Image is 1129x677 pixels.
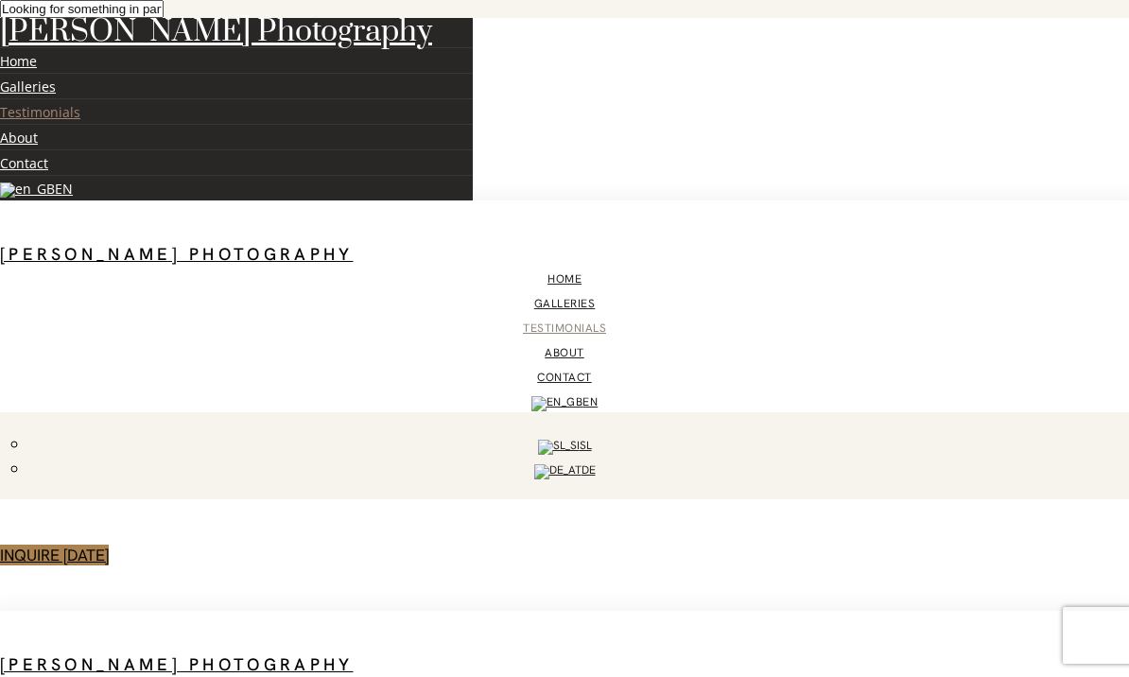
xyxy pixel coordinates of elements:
span: EN [582,394,598,409]
span: SL [580,438,592,453]
a: icon-magnifying-glass34 [19,501,38,522]
a: Contact [537,356,592,398]
a: Home [547,258,582,300]
a: Galleries [534,283,596,324]
a: About [545,332,584,373]
a: Testimonials [523,307,606,349]
a: de_ATDE [533,449,595,491]
img: SL [538,440,580,455]
a: en_GBEN [531,381,599,423]
img: DE [534,464,582,479]
span: DE [582,462,596,477]
span: EN [55,180,73,198]
a: sl_SISL [537,425,591,466]
img: EN [531,396,583,411]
